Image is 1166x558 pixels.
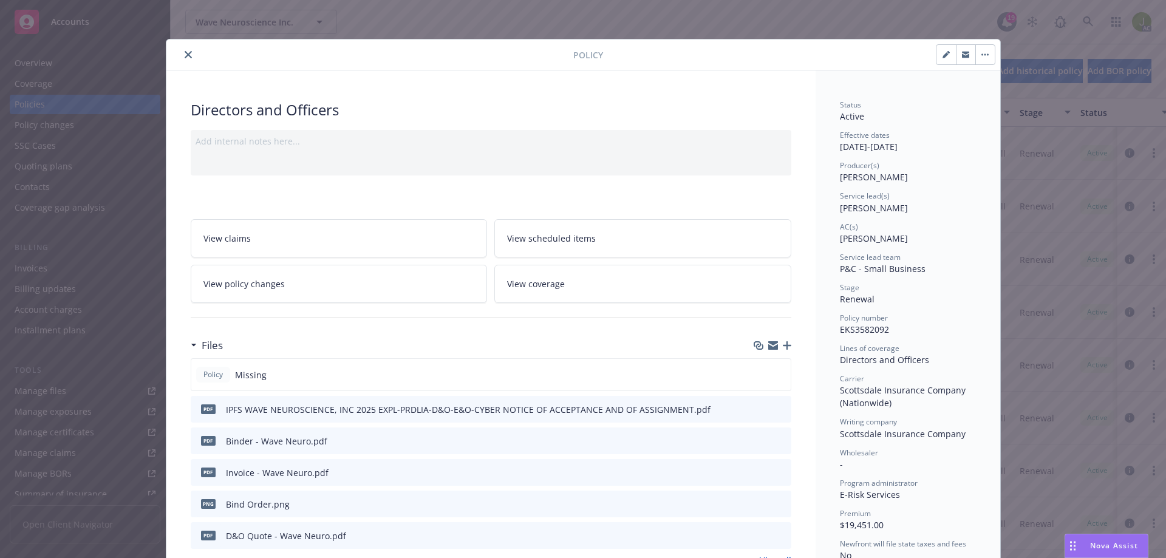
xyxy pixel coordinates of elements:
[494,219,791,257] a: View scheduled items
[840,263,926,274] span: P&C - Small Business
[776,403,786,416] button: preview file
[196,135,786,148] div: Add internal notes here...
[840,282,859,293] span: Stage
[840,313,888,323] span: Policy number
[840,293,874,305] span: Renewal
[507,232,596,245] span: View scheduled items
[226,498,290,511] div: Bind Order.png
[840,130,890,140] span: Effective dates
[191,338,223,353] div: Files
[1065,534,1148,558] button: Nova Assist
[756,529,766,542] button: download file
[840,417,897,427] span: Writing company
[840,384,968,409] span: Scottsdale Insurance Company (Nationwide)
[840,252,901,262] span: Service lead team
[840,447,878,458] span: Wholesaler
[840,489,900,500] span: E-Risk Services
[201,436,216,445] span: pdf
[776,498,786,511] button: preview file
[181,47,196,62] button: close
[776,466,786,479] button: preview file
[235,369,267,381] span: Missing
[226,529,346,542] div: D&O Quote - Wave Neuro.pdf
[840,111,864,122] span: Active
[201,499,216,508] span: png
[840,100,861,110] span: Status
[507,277,565,290] span: View coverage
[1065,534,1080,557] div: Drag to move
[573,49,603,61] span: Policy
[840,539,966,549] span: Newfront will file state taxes and fees
[840,428,966,440] span: Scottsdale Insurance Company
[201,468,216,477] span: pdf
[776,529,786,542] button: preview file
[191,265,488,303] a: View policy changes
[840,202,908,214] span: [PERSON_NAME]
[1090,540,1138,551] span: Nova Assist
[840,222,858,232] span: AC(s)
[494,265,791,303] a: View coverage
[840,458,843,470] span: -
[202,338,223,353] h3: Files
[840,130,976,153] div: [DATE] - [DATE]
[756,466,766,479] button: download file
[840,171,908,183] span: [PERSON_NAME]
[840,373,864,384] span: Carrier
[756,435,766,447] button: download file
[191,100,791,120] div: Directors and Officers
[201,531,216,540] span: pdf
[840,478,918,488] span: Program administrator
[776,435,786,447] button: preview file
[840,343,899,353] span: Lines of coverage
[203,232,251,245] span: View claims
[226,403,711,416] div: IPFS WAVE NEUROSCIENCE, INC 2025 EXPL-PRDLIA-D&O-E&O-CYBER NOTICE OF ACCEPTANCE AND OF ASSIGNMENT...
[203,277,285,290] span: View policy changes
[226,435,327,447] div: Binder - Wave Neuro.pdf
[840,233,908,244] span: [PERSON_NAME]
[191,219,488,257] a: View claims
[756,498,766,511] button: download file
[756,403,766,416] button: download file
[840,324,889,335] span: EKS3582092
[840,160,879,171] span: Producer(s)
[201,369,225,380] span: Policy
[840,519,884,531] span: $19,451.00
[226,466,329,479] div: Invoice - Wave Neuro.pdf
[201,404,216,413] span: pdf
[840,354,929,366] span: Directors and Officers
[840,191,890,201] span: Service lead(s)
[840,508,871,519] span: Premium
